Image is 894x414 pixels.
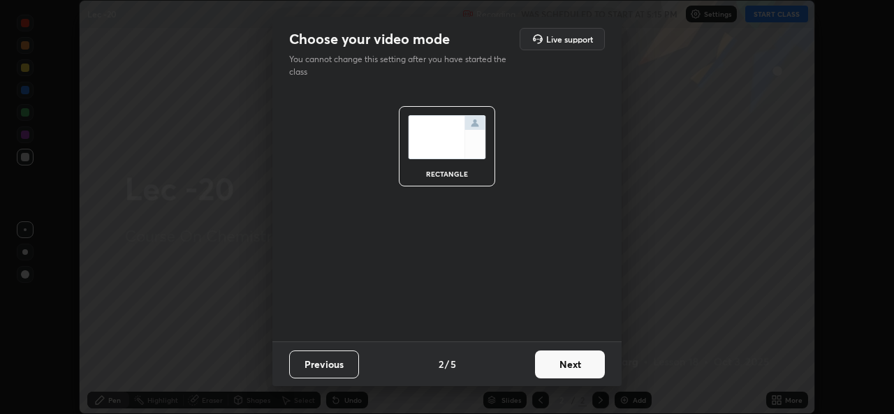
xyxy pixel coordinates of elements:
[289,30,450,48] h2: Choose your video mode
[450,357,456,371] h4: 5
[445,357,449,371] h4: /
[408,115,486,159] img: normalScreenIcon.ae25ed63.svg
[546,35,593,43] h5: Live support
[419,170,475,177] div: rectangle
[535,350,605,378] button: Next
[289,350,359,378] button: Previous
[289,53,515,78] p: You cannot change this setting after you have started the class
[439,357,444,371] h4: 2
